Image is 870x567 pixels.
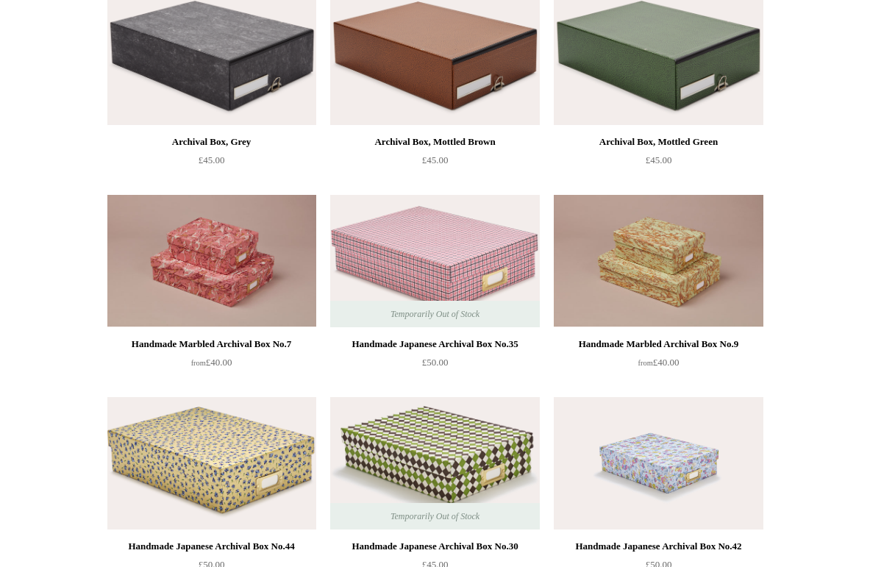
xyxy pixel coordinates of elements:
a: Handmade Marbled Archival Box No.9 from£40.00 [554,335,763,396]
div: Archival Box, Mottled Green [557,133,759,151]
div: Handmade Japanese Archival Box No.35 [334,335,535,353]
img: Handmade Japanese Archival Box No.30 [330,397,539,529]
span: Temporarily Out of Stock [376,503,494,529]
span: £40.00 [191,357,232,368]
a: Archival Box, Grey £45.00 [107,133,316,193]
div: Handmade Japanese Archival Box No.42 [557,538,759,555]
a: Archival Box, Mottled Green £45.00 [554,133,763,193]
img: Handmade Marbled Archival Box No.9 [554,195,763,327]
a: Handmade Japanese Archival Box No.35 £50.00 [330,335,539,396]
span: from [191,359,206,367]
a: Handmade Marbled Archival Box No.7 Handmade Marbled Archival Box No.7 [107,195,316,327]
img: Handmade Marbled Archival Box No.7 [107,195,316,327]
a: Handmade Japanese Archival Box No.30 Handmade Japanese Archival Box No.30 Temporarily Out of Stock [330,397,539,529]
div: Archival Box, Mottled Brown [334,133,535,151]
span: £50.00 [422,357,449,368]
span: £45.00 [422,154,449,165]
div: Handmade Marbled Archival Box No.7 [111,335,313,353]
span: Temporarily Out of Stock [376,301,494,327]
img: Handmade Japanese Archival Box No.44 [107,397,316,529]
div: Handmade Japanese Archival Box No.30 [334,538,535,555]
span: £45.00 [199,154,225,165]
span: £45.00 [646,154,672,165]
div: Handmade Japanese Archival Box No.44 [111,538,313,555]
a: Handmade Marbled Archival Box No.9 Handmade Marbled Archival Box No.9 [554,195,763,327]
a: Handmade Japanese Archival Box No.44 Handmade Japanese Archival Box No.44 [107,397,316,529]
a: Handmade Marbled Archival Box No.7 from£40.00 [107,335,316,396]
img: Handmade Japanese Archival Box No.35 [330,195,539,327]
a: Handmade Japanese Archival Box No.42 Handmade Japanese Archival Box No.42 [554,397,763,529]
div: Archival Box, Grey [111,133,313,151]
span: £40.00 [638,357,680,368]
span: from [638,359,653,367]
div: Handmade Marbled Archival Box No.9 [557,335,759,353]
img: Handmade Japanese Archival Box No.42 [554,397,763,529]
a: Handmade Japanese Archival Box No.35 Handmade Japanese Archival Box No.35 Temporarily Out of Stock [330,195,539,327]
a: Archival Box, Mottled Brown £45.00 [330,133,539,193]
